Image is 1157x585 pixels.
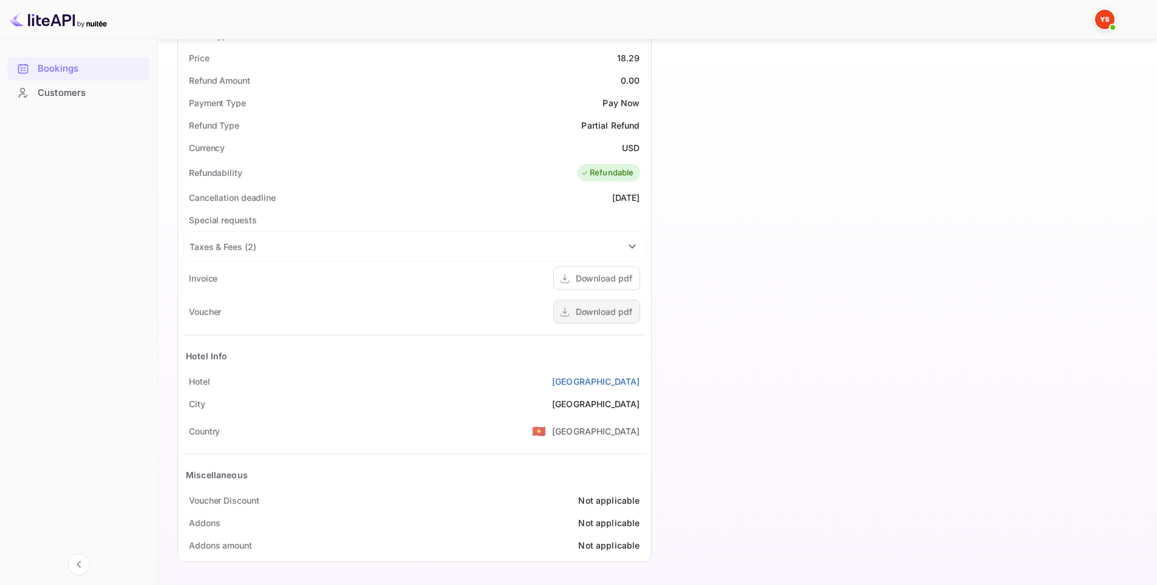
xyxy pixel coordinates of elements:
div: Taxes & Fees (2) [183,232,646,261]
div: Not applicable [578,494,640,507]
div: Hotel [189,375,210,388]
img: Yandex Support [1095,10,1114,29]
div: USD [622,141,640,154]
a: Bookings [7,57,150,79]
div: City [189,397,205,410]
div: Pay Now [602,96,640,109]
div: Customers [38,86,144,100]
button: Collapse navigation [68,553,90,575]
div: [DATE] [612,191,640,204]
div: Not applicable [578,516,640,529]
div: Bookings [7,57,150,81]
div: Voucher Discount [189,494,259,507]
div: [GEOGRAPHIC_DATA] [552,425,640,438]
div: Addons amount [189,539,252,552]
div: Refund Type [189,119,239,132]
a: [GEOGRAPHIC_DATA] [552,375,640,388]
img: LiteAPI logo [10,10,107,29]
div: Bookings [38,62,144,76]
div: Currency [189,141,225,154]
div: Country [189,425,220,438]
div: Download pdf [576,272,632,285]
span: United States [532,420,546,442]
div: Refund Amount [189,74,250,87]
div: Partial Refund [581,119,640,132]
div: Refundability [189,166,242,179]
a: Customers [7,81,150,104]
div: 18.29 [617,52,640,64]
div: Voucher [189,305,221,318]
div: Cancellation deadline [189,191,276,204]
div: Payment Type [189,96,246,109]
div: [GEOGRAPHIC_DATA] [552,397,640,410]
div: Refundable [581,167,634,179]
div: Special requests [189,214,256,226]
div: 0.00 [621,74,640,87]
div: Miscellaneous [186,468,248,481]
div: Invoice [189,272,217,285]
div: Price [189,52,210,64]
div: Customers [7,81,150,105]
div: Addons [189,516,220,529]
div: Hotel Info [186,350,228,362]
div: Taxes & Fees ( 2 ) [189,240,256,253]
div: Not applicable [578,539,640,552]
div: Download pdf [576,305,632,318]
